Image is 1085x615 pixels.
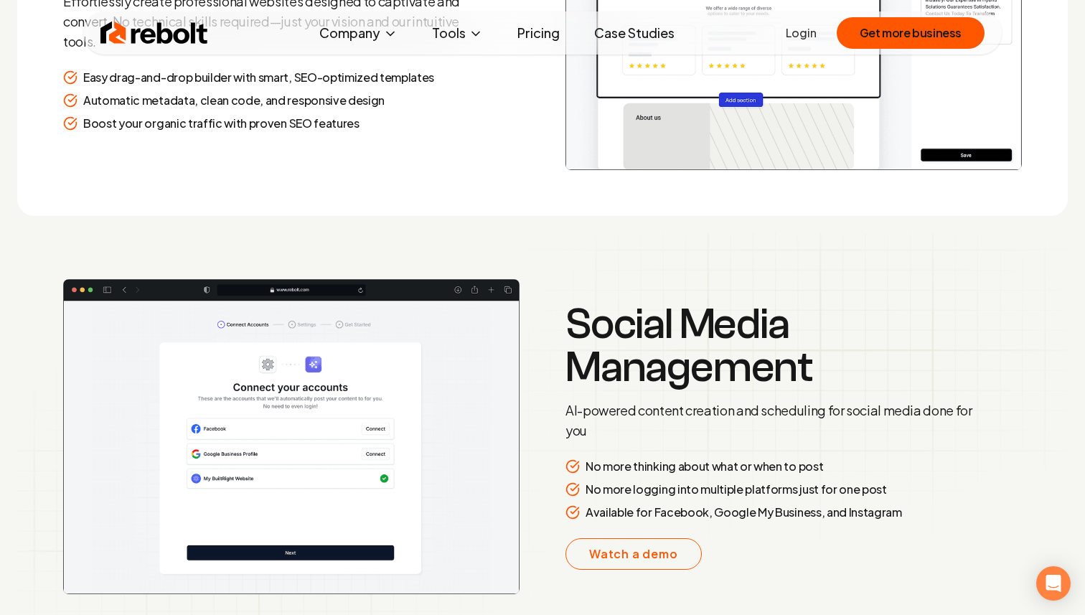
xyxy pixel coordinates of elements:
a: Watch a demo [565,538,702,570]
p: AI-powered content creation and scheduling for social media done for you [565,400,979,441]
p: Available for Facebook, Google My Business, and Instagram [586,504,902,521]
a: Login [786,24,817,42]
p: Automatic metadata, clean code, and responsive design [83,92,385,109]
button: Company [308,19,409,47]
h3: Social Media Management [565,303,979,389]
img: Rebolt Logo [100,19,208,47]
img: Website Preview [63,279,520,594]
a: Pricing [506,19,571,47]
p: Boost your organic traffic with proven SEO features [83,115,360,132]
p: No more logging into multiple platforms just for one post [586,481,887,498]
p: Easy drag-and-drop builder with smart, SEO-optimized templates [83,69,434,86]
div: Open Intercom Messenger [1036,566,1071,601]
button: Tools [421,19,494,47]
button: Get more business [837,17,985,49]
p: No more thinking about what or when to post [586,458,823,475]
a: Case Studies [583,19,686,47]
